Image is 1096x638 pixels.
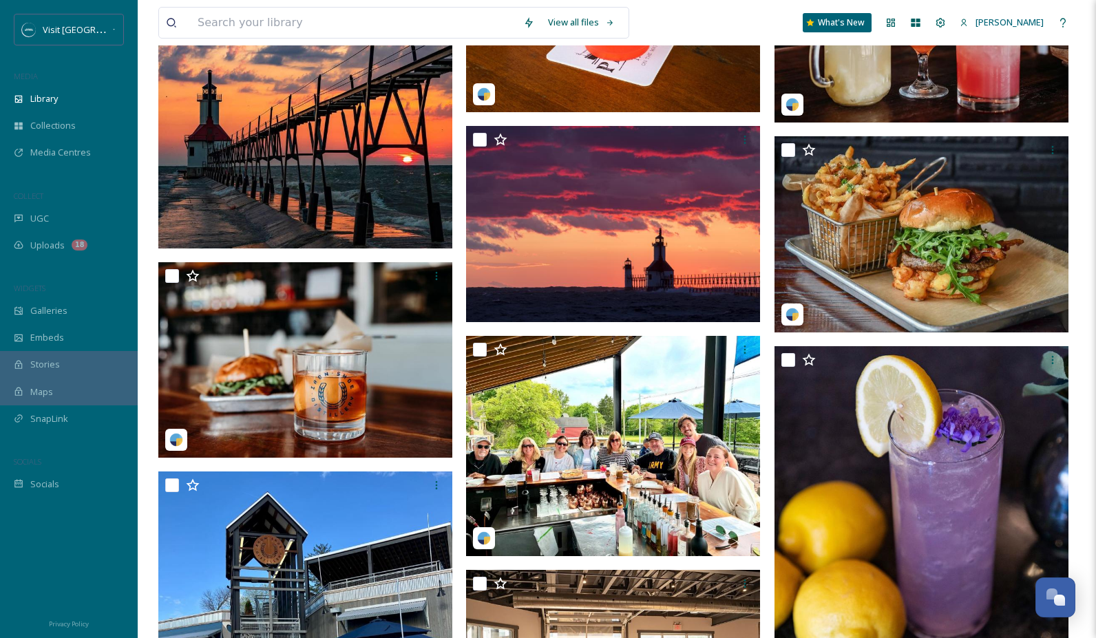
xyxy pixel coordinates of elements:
[786,308,799,321] img: snapsea-logo.png
[803,13,872,32] a: What's New
[466,126,760,322] img: IMG_4547.jpg
[466,336,760,556] img: ironshoedistillery-3882458.jpg
[30,304,67,317] span: Galleries
[30,412,68,425] span: SnapLink
[30,146,91,159] span: Media Centres
[43,23,196,36] span: Visit [GEOGRAPHIC_DATA][US_STATE]
[14,456,41,467] span: SOCIALS
[72,240,87,251] div: 18
[191,8,516,38] input: Search your library
[49,619,89,628] span: Privacy Policy
[169,433,183,447] img: snapsea-logo.png
[22,23,36,36] img: SM%20Social%20Profile.png
[30,92,58,105] span: Library
[30,331,64,344] span: Embeds
[786,98,799,111] img: snapsea-logo.png
[30,119,76,132] span: Collections
[14,71,38,81] span: MEDIA
[30,358,60,371] span: Stories
[1035,577,1075,617] button: Open Chat
[976,16,1044,28] span: [PERSON_NAME]
[774,136,1068,332] img: ironshoedistillery-3853623.jpg
[14,283,45,293] span: WIDGETS
[30,239,65,252] span: Uploads
[14,191,43,201] span: COLLECT
[158,262,452,458] img: ironshoedistillery-3276565.jpg
[49,615,89,631] a: Privacy Policy
[30,478,59,491] span: Socials
[541,9,622,36] a: View all files
[30,385,53,398] span: Maps
[30,212,49,225] span: UGC
[953,9,1051,36] a: [PERSON_NAME]
[477,531,491,545] img: snapsea-logo.png
[477,87,491,101] img: snapsea-logo.png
